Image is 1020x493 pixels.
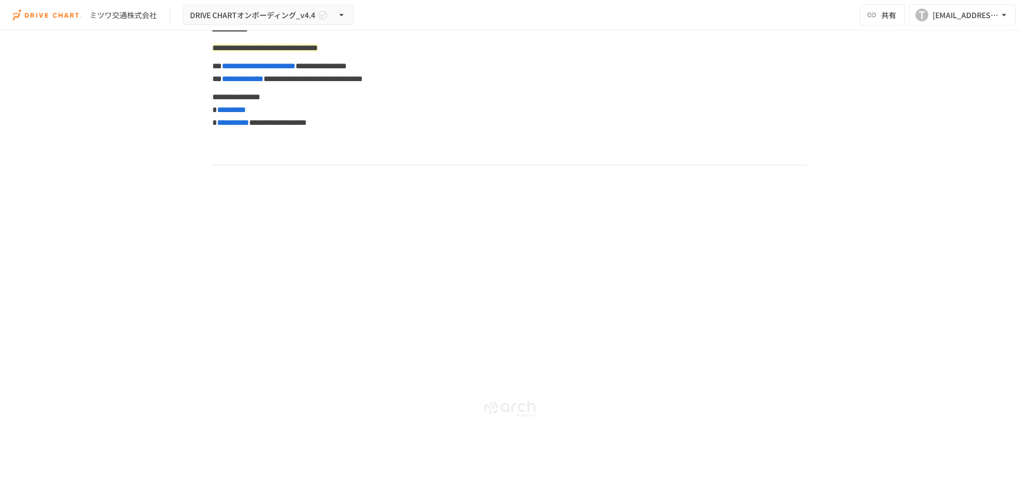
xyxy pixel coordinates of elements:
[13,6,81,23] img: i9VDDS9JuLRLX3JIUyK59LcYp6Y9cayLPHs4hOxMB9W
[915,9,928,21] div: T
[183,5,354,26] button: DRIVE CHARTオンボーディング_v4.4
[860,4,905,26] button: 共有
[909,4,1016,26] button: T[EMAIL_ADDRESS][DOMAIN_NAME]
[90,10,157,21] div: ミツワ交通株式会社
[190,9,315,22] span: DRIVE CHARTオンボーディング_v4.4
[881,9,896,21] span: 共有
[933,9,999,22] div: [EMAIL_ADDRESS][DOMAIN_NAME]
